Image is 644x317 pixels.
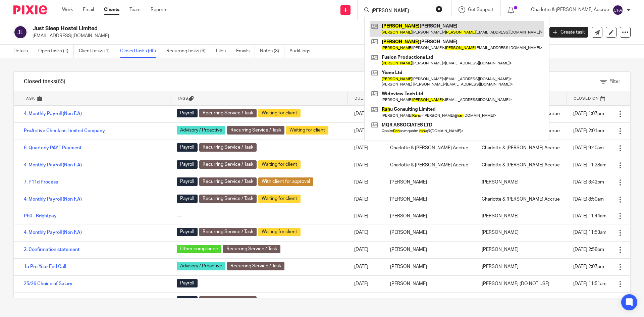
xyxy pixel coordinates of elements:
span: [PERSON_NAME] [482,264,519,269]
span: (65) [56,79,65,84]
span: Recurring Service / Task [199,296,257,305]
a: 4. Monthly Payroll (Non F.A) [24,230,82,235]
h2: Just Sleep Hostel Limited [33,25,438,32]
span: [DATE] 11:44am [573,214,606,218]
span: Charlotte & [PERSON_NAME] Accrue [482,146,560,150]
td: [DATE] [347,191,383,208]
p: Charlotte & [PERSON_NAME] Accrue [531,6,609,13]
button: Clear [436,6,442,12]
span: Recurring Service / Task [199,160,257,169]
span: Recurring Service / Task [199,177,257,186]
span: With client for approval [258,177,313,186]
td: [DATE] [347,208,383,224]
a: Clients [104,6,119,13]
span: [PERSON_NAME] [482,214,519,218]
td: [DATE] [347,122,383,140]
span: [DATE] 3:42pm [573,180,604,184]
span: Waiting for client [258,195,301,203]
td: [PERSON_NAME] [383,174,475,191]
a: Details [13,45,33,58]
td: [DATE] [347,275,383,293]
span: Charlotte & [PERSON_NAME] Accrue [482,163,560,167]
img: svg%3E [13,25,28,39]
span: Waiting for client [258,160,301,169]
span: Filter [609,79,620,84]
a: Team [129,6,141,13]
h1: Closed tasks [24,78,65,85]
a: 25/26 Choice of Salary [24,281,72,286]
span: Recurring Service / Task [227,262,284,270]
span: Recurring Service / Task [199,109,257,117]
span: [PERSON_NAME] [482,247,519,252]
a: Closed tasks (65) [120,45,161,58]
th: Tags [170,92,347,105]
td: [DATE] [347,157,383,174]
span: [DATE] 1:07pm [573,111,604,116]
span: Charlotte & [PERSON_NAME] Accrue [482,197,560,202]
span: Recurring Service / Task [223,245,280,253]
span: Get Support [468,7,494,12]
a: 4. Monthly Payroll (Non F.A) [24,197,82,202]
span: Payroll [177,195,198,203]
a: Email [83,6,94,13]
a: Client tasks (1) [79,45,115,58]
a: Files [216,45,231,58]
span: Payroll [177,177,198,186]
td: Charlotte & [PERSON_NAME] Accrue [383,140,475,157]
span: Recurring Service / Task [199,228,257,236]
td: [PERSON_NAME] [383,275,475,293]
span: [DATE] 11:51am [573,281,606,286]
img: Pixie [13,5,47,14]
td: [PERSON_NAME] [383,241,475,258]
td: [PERSON_NAME] [383,258,475,275]
td: [PERSON_NAME] [383,208,475,224]
td: [DATE] [347,140,383,157]
span: [DATE] 9:40am [573,146,604,150]
td: [PERSON_NAME] [383,293,475,310]
td: Charlotte & [PERSON_NAME] Accrue [383,157,475,174]
p: [EMAIL_ADDRESS][DOMAIN_NAME] [33,33,539,39]
a: Emails [236,45,255,58]
div: --- [177,213,341,219]
span: [PERSON_NAME] (DO NOT USE) [482,281,549,286]
span: Recurring Service / Task [199,195,257,203]
td: [PERSON_NAME] [383,224,475,241]
a: 7. P11d Process [24,180,58,184]
td: [DATE] [347,105,383,122]
a: Recurring tasks (9) [166,45,211,58]
a: 2. Confirmation statement [24,247,79,252]
td: [PERSON_NAME] [383,191,475,208]
a: Audit logs [289,45,315,58]
td: [DATE] [347,224,383,241]
span: Payroll [177,296,198,305]
td: [DATE] [347,241,383,258]
a: Create task [549,27,588,38]
a: 1a Pre Year End Call [24,264,66,269]
span: [DATE] 2:01pm [573,128,604,133]
a: ProActive Checkins Limited Company [24,128,105,133]
span: Payroll [177,160,198,169]
span: Payroll [177,143,198,152]
span: [DATE] 8:50am [573,197,604,202]
a: P60 - Brightpay [24,214,57,218]
span: Recurring Service / Task [227,126,284,135]
span: [DATE] 2:58pm [573,247,604,252]
span: [DATE] 11:53am [573,230,606,235]
span: [PERSON_NAME] [482,230,519,235]
a: 6. Quarterly PAYE Payment [24,146,82,150]
span: Other compliance [177,245,221,253]
span: Payroll [177,109,198,117]
span: Advisory / Proactive [177,126,225,135]
a: 4. Monthly Payroll (Non F.A) [24,163,82,167]
span: Advisory / Proactive [177,262,225,270]
span: [PERSON_NAME] [482,180,519,184]
a: Open tasks (1) [38,45,74,58]
span: Waiting for client [286,126,328,135]
a: 4. Monthly Payroll (Non F.A) [24,111,82,116]
span: Waiting for client [258,109,301,117]
a: Reports [151,6,167,13]
span: Payroll [177,228,198,236]
td: [DATE] [347,293,383,310]
input: Search [371,8,431,14]
td: [DATE] [347,174,383,191]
